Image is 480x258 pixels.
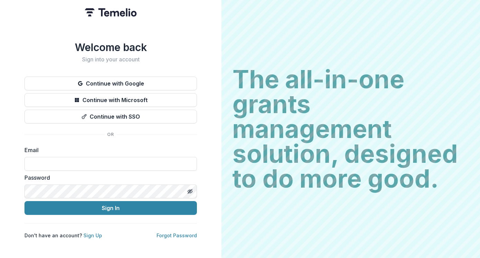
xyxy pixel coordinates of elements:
label: Email [24,146,193,154]
a: Sign Up [83,232,102,238]
p: Don't have an account? [24,232,102,239]
button: Continue with Google [24,77,197,90]
a: Forgot Password [157,232,197,238]
button: Sign In [24,201,197,215]
button: Toggle password visibility [184,186,196,197]
h2: Sign into your account [24,56,197,63]
img: Temelio [85,8,137,17]
label: Password [24,173,193,182]
button: Continue with Microsoft [24,93,197,107]
h1: Welcome back [24,41,197,53]
button: Continue with SSO [24,110,197,123]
